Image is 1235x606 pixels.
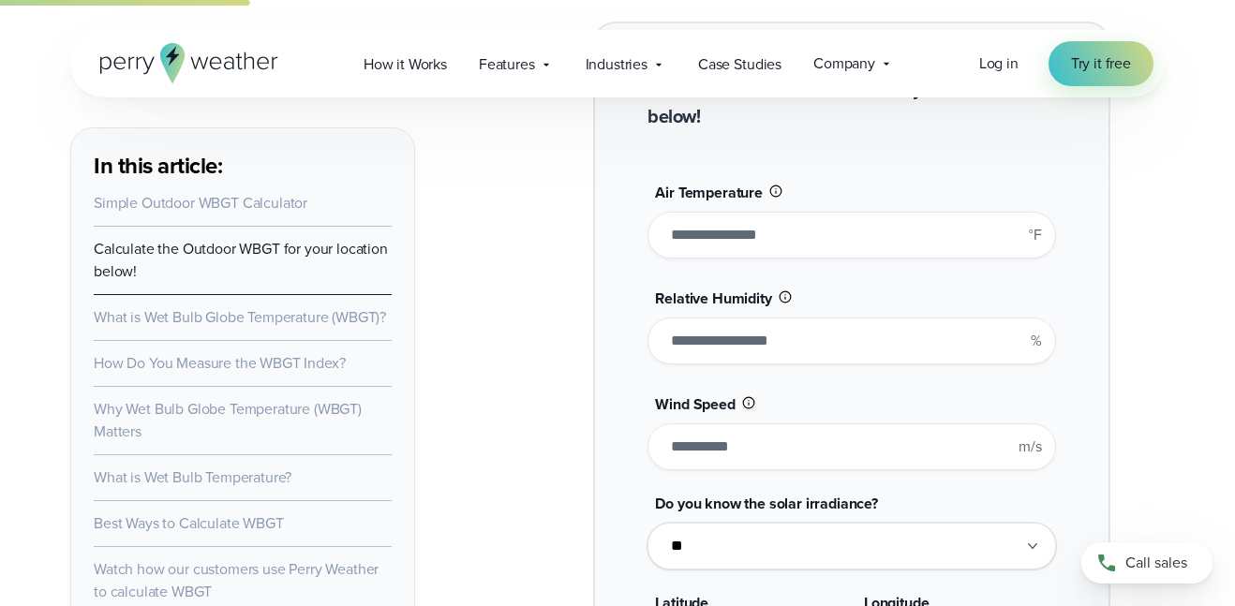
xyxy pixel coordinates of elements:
a: Call sales [1081,542,1213,584]
span: Call sales [1125,552,1187,574]
span: Air Temperature [655,182,763,203]
a: What is Wet Bulb Globe Temperature (WBGT)? [94,306,386,328]
a: Try it free [1049,41,1153,86]
span: Case Studies [698,53,781,76]
a: How Do You Measure the WBGT Index? [94,352,345,374]
a: Why Wet Bulb Globe Temperature (WBGT) Matters [94,398,362,442]
a: Best Ways to Calculate WBGT [94,512,284,534]
span: Company [813,52,875,75]
a: Case Studies [682,45,797,83]
a: Watch how our customers use Perry Weather to calculate WBGT [94,558,379,602]
span: Features [479,53,535,76]
span: Wind Speed [655,393,735,415]
a: How it Works [348,45,463,83]
span: Industries [586,53,647,76]
a: What is Wet Bulb Temperature? [94,466,291,488]
h3: In this article: [94,151,392,181]
span: How it Works [364,53,447,76]
span: Try it free [1071,52,1131,75]
span: Log in [979,52,1019,74]
h2: Calculate the Outdoor WBGT for your location below! [647,76,1055,130]
a: Calculate the Outdoor WBGT for your location below! [94,238,388,282]
a: Simple Outdoor WBGT Calculator [94,192,307,214]
a: Log in [979,52,1019,75]
span: Relative Humidity [655,288,771,309]
span: Do you know the solar irradiance? [655,493,878,514]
